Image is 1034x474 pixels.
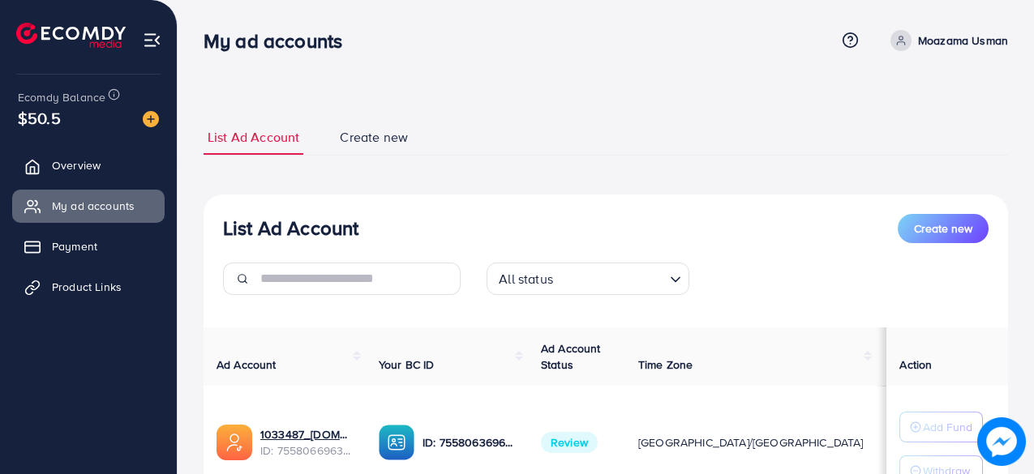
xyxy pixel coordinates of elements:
[638,434,864,451] span: [GEOGRAPHIC_DATA]/[GEOGRAPHIC_DATA]
[487,263,689,295] div: Search for option
[217,357,277,373] span: Ad Account
[558,264,663,291] input: Search for option
[899,357,932,373] span: Action
[52,157,101,173] span: Overview
[223,216,358,240] h3: List Ad Account
[496,267,556,291] span: All status
[423,433,515,452] p: ID: 7558063696778493968
[52,238,97,254] span: Payment
[260,426,353,459] div: <span class='underline'>1033487_mous.pk_1759749615728</span></br>7558066963105284112
[260,442,353,459] span: ID: 7558066963105284112
[143,111,159,127] img: image
[12,149,165,181] a: Overview
[217,425,252,460] img: ic-ads-acc.e4c84228.svg
[340,128,408,147] span: Create new
[899,412,983,442] button: Add Fund
[52,279,122,295] span: Product Links
[208,128,299,147] span: List Ad Account
[541,340,601,373] span: Ad Account Status
[204,29,355,53] h3: My ad accounts
[12,190,165,222] a: My ad accounts
[379,425,414,460] img: ic-ba-acc.ded83a64.svg
[12,230,165,263] a: Payment
[884,30,1008,51] a: Moazama Usman
[923,417,972,437] p: Add Fund
[541,432,598,453] span: Review
[12,271,165,303] a: Product Links
[379,357,435,373] span: Your BC ID
[918,31,1008,50] p: Moazama Usman
[18,106,61,130] span: $50.5
[16,23,126,48] img: logo
[260,426,353,442] a: 1033487_[DOMAIN_NAME]_1759749615728
[638,357,693,373] span: Time Zone
[143,31,161,49] img: menu
[18,89,105,105] span: Ecomdy Balance
[898,214,989,243] button: Create new
[977,417,1026,466] img: image
[914,220,972,237] span: Create new
[52,198,135,214] span: My ad accounts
